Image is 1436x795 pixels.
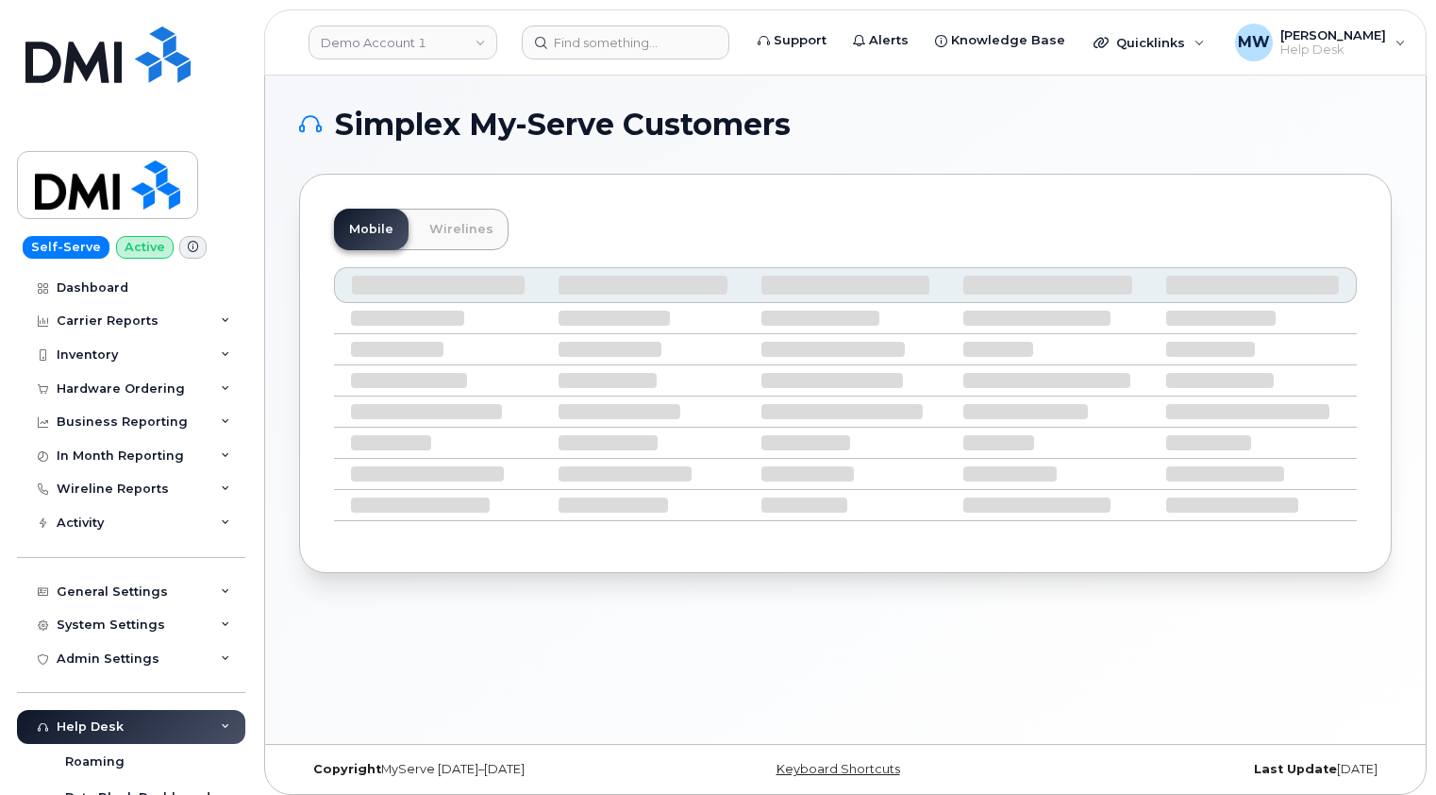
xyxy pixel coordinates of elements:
[414,209,509,250] a: Wirelines
[1027,762,1392,777] div: [DATE]
[335,110,791,139] span: Simplex My-Serve Customers
[776,762,900,776] a: Keyboard Shortcuts
[1254,762,1337,776] strong: Last Update
[313,762,381,776] strong: Copyright
[334,209,409,250] a: Mobile
[299,762,663,777] div: MyServe [DATE]–[DATE]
